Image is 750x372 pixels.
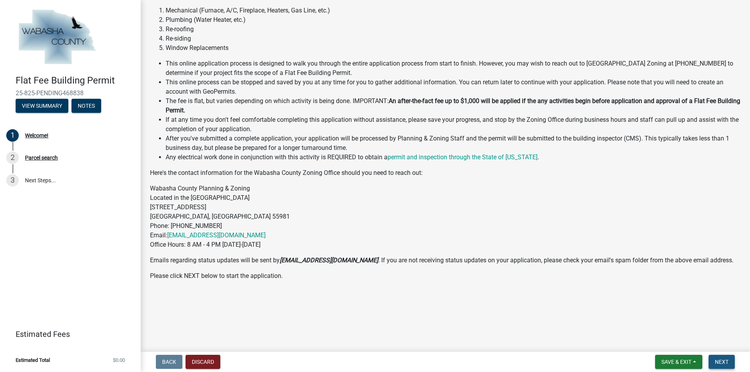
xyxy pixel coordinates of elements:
[166,43,741,53] li: Window Replacements
[16,8,98,67] img: Wabasha County, Minnesota
[655,355,702,369] button: Save & Exit
[166,15,741,25] li: Plumbing (Water Heater, etc.)
[150,256,741,265] p: Emails regarding status updates will be sent by . If you are not receiving status updates on your...
[166,78,741,96] li: This online process can be stopped and saved by you at any time for you to gather additional info...
[166,96,741,115] li: The fee is flat, but varies depending on which activity is being done. IMPORTANT:
[166,115,741,134] li: If at any time you don't feel comfortable completing this application without assistance, please ...
[166,97,740,114] strong: An after-the-fact fee up to $1,000 will be applied if the any activities begin before application...
[166,134,741,153] li: After you've submitted a complete application, your application will be processed by Planning & Z...
[167,231,266,239] a: [EMAIL_ADDRESS][DOMAIN_NAME]
[6,174,19,187] div: 3
[715,359,729,365] span: Next
[166,34,741,43] li: Re-siding
[709,355,735,369] button: Next
[166,25,741,34] li: Re-roofing
[186,355,220,369] button: Discard
[6,151,19,164] div: 2
[150,184,741,249] p: Wabasha County Planning & Zoning Located in the [GEOGRAPHIC_DATA] [STREET_ADDRESS] [GEOGRAPHIC_DA...
[16,358,50,363] span: Estimated Total
[25,155,58,160] div: Parcel search
[25,133,48,138] div: Welcome!
[113,358,125,363] span: $0.00
[166,6,741,15] li: Mechanical (Furnace, A/C, Fireplace, Heaters, Gas Line, etc.)
[6,326,128,342] a: Estimated Fees
[387,153,537,161] a: permit and inspection through the State of [US_STATE]
[16,103,68,109] wm-modal-confirm: Summary
[150,168,741,178] p: Here's the contact information for the Wabasha County Zoning Office should you need to reach out:
[71,103,101,109] wm-modal-confirm: Notes
[16,89,125,97] span: 25-825-PENDING468838
[6,129,19,142] div: 1
[156,355,182,369] button: Back
[71,99,101,113] button: Notes
[16,99,68,113] button: View Summary
[162,359,176,365] span: Back
[166,153,741,162] li: Any electrical work done in conjunction with this activity is REQUIRED to obtain a .
[166,59,741,78] li: This online application process is designed to walk you through the entire application process fr...
[16,75,134,86] h4: Flat Fee Building Permit
[280,256,378,264] strong: [EMAIL_ADDRESS][DOMAIN_NAME]
[150,271,741,281] p: Please click NEXT below to start the application.
[661,359,691,365] span: Save & Exit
